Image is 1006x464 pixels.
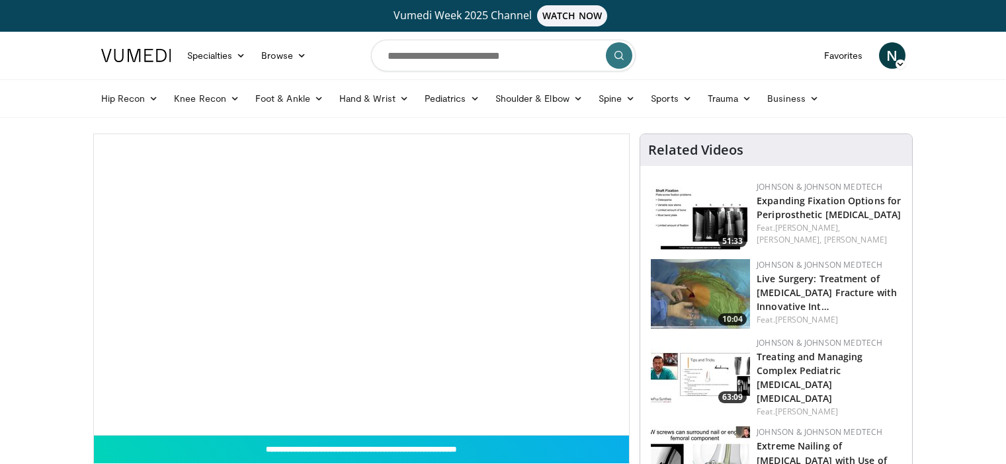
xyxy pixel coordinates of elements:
a: [PERSON_NAME] [775,406,838,417]
h4: Related Videos [648,142,743,158]
span: 10:04 [718,313,747,325]
a: Johnson & Johnson MedTech [757,426,882,438]
div: Feat. [757,406,901,418]
a: Knee Recon [166,85,247,112]
a: Expanding Fixation Options for Periprosthetic [MEDICAL_DATA] [757,194,901,221]
a: Business [759,85,827,112]
a: Trauma [700,85,760,112]
video-js: Video Player [94,134,630,436]
a: Johnson & Johnson MedTech [757,259,882,270]
input: Search topics, interventions [371,40,636,71]
a: Sports [643,85,700,112]
a: [PERSON_NAME], [757,234,821,245]
img: 14766df3-efa5-4166-8dc0-95244dab913c.150x105_q85_crop-smart_upscale.jpg [651,259,750,329]
a: Specialties [179,42,254,69]
a: Hand & Wrist [331,85,417,112]
a: Live Surgery: Treatment of [MEDICAL_DATA] Fracture with Innovative Int… [757,272,897,313]
a: Shoulder & Elbow [487,85,591,112]
a: Johnson & Johnson MedTech [757,181,882,192]
div: Feat. [757,222,901,246]
img: 5c558fcc-bb29-40aa-b2b8-f6856a840f06.150x105_q85_crop-smart_upscale.jpg [651,337,750,406]
a: Pediatrics [417,85,487,112]
span: 63:09 [718,391,747,403]
div: Feat. [757,314,901,326]
a: Browse [253,42,314,69]
a: 63:09 [651,337,750,406]
a: Foot & Ankle [247,85,331,112]
img: VuMedi Logo [101,49,171,62]
a: Spine [591,85,643,112]
a: Vumedi Week 2025 ChannelWATCH NOW [103,5,903,26]
a: Hip Recon [93,85,167,112]
a: Favorites [816,42,871,69]
a: 51:33 [651,181,750,251]
a: 10:04 [651,259,750,329]
a: [PERSON_NAME], [775,222,840,233]
img: 7ec2d18e-f0b9-4258-820e-7cca934779dc.150x105_q85_crop-smart_upscale.jpg [651,181,750,251]
a: [PERSON_NAME] [775,314,838,325]
a: [PERSON_NAME] [824,234,887,245]
a: Johnson & Johnson MedTech [757,337,882,348]
a: Treating and Managing Complex Pediatric [MEDICAL_DATA] [MEDICAL_DATA] [757,350,862,405]
span: WATCH NOW [537,5,607,26]
span: 51:33 [718,235,747,247]
a: N [879,42,905,69]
